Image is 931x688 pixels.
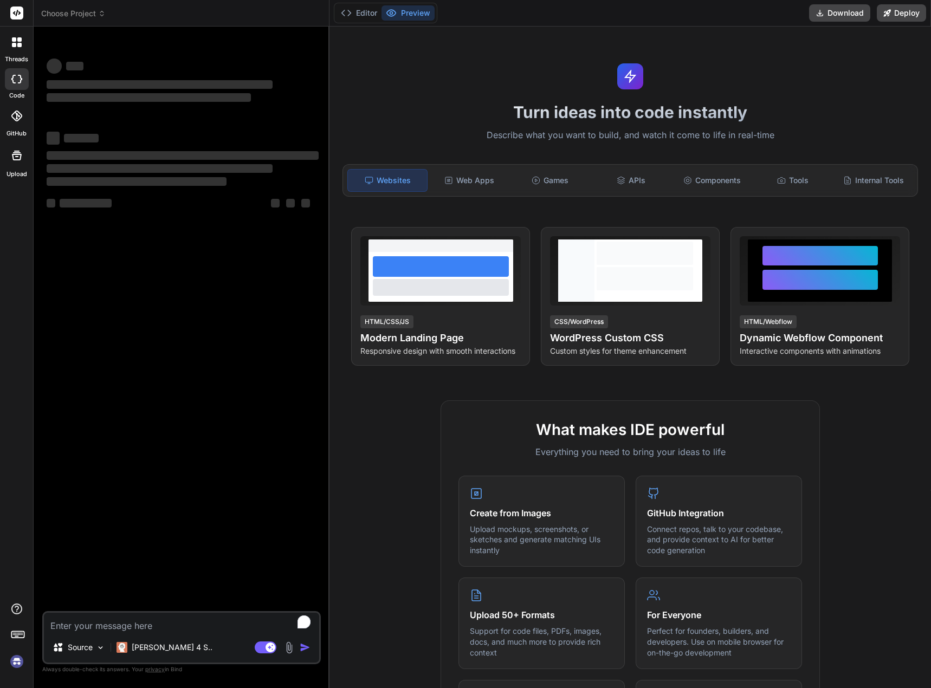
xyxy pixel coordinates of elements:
[47,80,273,89] span: ‌
[286,199,295,207] span: ‌
[809,4,870,22] button: Download
[458,418,802,441] h2: What makes IDE powerful
[470,626,613,658] p: Support for code files, PDFs, images, docs, and much more to provide rich context
[382,5,435,21] button: Preview
[673,169,751,192] div: Components
[877,4,926,22] button: Deploy
[550,346,710,356] p: Custom styles for theme enhancement
[592,169,670,192] div: APIs
[117,642,127,653] img: Claude 4 Sonnet
[740,346,900,356] p: Interactive components with animations
[7,129,27,138] label: GitHub
[470,608,613,621] h4: Upload 50+ Formats
[550,330,710,346] h4: WordPress Custom CSS
[835,169,913,192] div: Internal Tools
[647,626,791,658] p: Perfect for founders, builders, and developers. Use on mobile browser for on-the-go development
[47,93,251,102] span: ‌
[5,55,28,64] label: threads
[47,132,60,145] span: ‌
[283,641,295,654] img: attachment
[132,642,212,653] p: [PERSON_NAME] 4 S..
[430,169,508,192] div: Web Apps
[360,346,521,356] p: Responsive design with smooth interactions
[64,134,99,142] span: ‌
[470,524,613,556] p: Upload mockups, screenshots, or sketches and generate matching UIs instantly
[360,315,413,328] div: HTML/CSS/JS
[271,199,280,207] span: ‌
[68,642,93,653] p: Source
[647,507,791,520] h4: GitHub Integration
[8,652,26,671] img: signin
[550,315,608,328] div: CSS/WordPress
[145,666,165,672] span: privacy
[47,164,273,173] span: ‌
[336,102,924,122] h1: Turn ideas into code instantly
[301,199,310,207] span: ‌
[470,507,613,520] h4: Create from Images
[47,59,62,74] span: ‌
[7,170,27,179] label: Upload
[740,330,900,346] h4: Dynamic Webflow Component
[66,62,83,70] span: ‌
[47,177,227,186] span: ‌
[41,8,106,19] span: Choose Project
[510,169,589,192] div: Games
[347,169,427,192] div: Websites
[47,151,319,160] span: ‌
[60,199,112,207] span: ‌
[647,524,791,556] p: Connect repos, talk to your codebase, and provide context to AI for better code generation
[337,5,382,21] button: Editor
[458,445,802,458] p: Everything you need to bring your ideas to life
[42,664,321,674] p: Always double-check its answers. Your in Bind
[9,91,24,100] label: code
[647,608,791,621] h4: For Everyone
[336,128,924,142] p: Describe what you want to build, and watch it come to life in real-time
[47,199,55,207] span: ‌
[753,169,832,192] div: Tools
[360,330,521,346] h4: Modern Landing Page
[96,643,105,652] img: Pick Models
[300,642,311,653] img: icon
[44,613,319,632] textarea: To enrich screen reader interactions, please activate Accessibility in Grammarly extension settings
[740,315,797,328] div: HTML/Webflow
